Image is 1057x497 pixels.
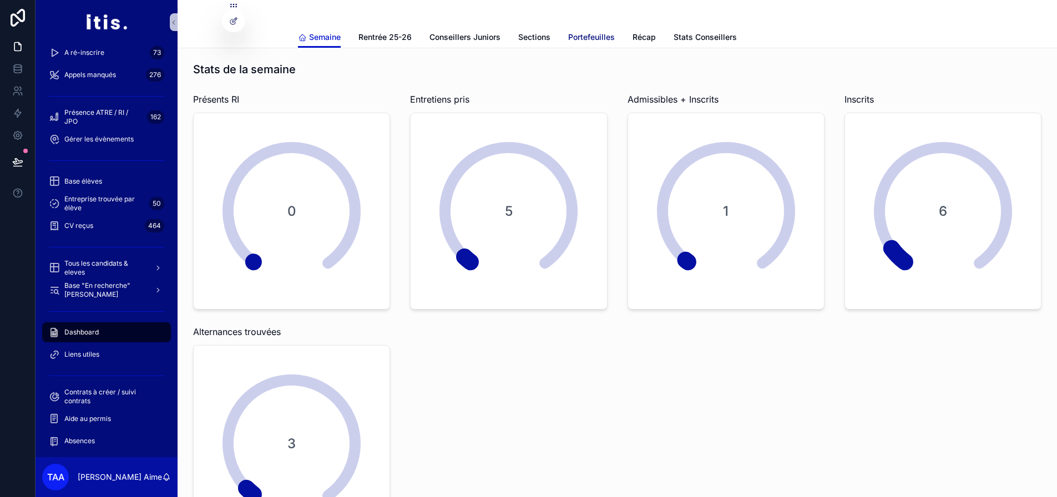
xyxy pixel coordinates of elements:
a: Récap [633,27,656,49]
span: Entreprise trouvée par élève [64,195,145,212]
div: 464 [145,219,164,232]
a: CV reçus464 [42,216,171,236]
a: Conseillers Juniors [429,27,500,49]
span: Présents RI [193,93,239,106]
a: Présence ATRE / RI / JPO162 [42,107,171,127]
a: Base "En recherche" [PERSON_NAME] [42,280,171,300]
span: Récap [633,32,656,43]
a: Gérer les évènements [42,129,171,149]
a: Stats Conseillers [674,27,737,49]
div: 50 [149,197,164,210]
span: Admissibles + Inscrits [628,93,719,106]
div: scrollable content [36,44,178,457]
span: Semaine [309,32,341,43]
span: Gérer les évènements [64,135,134,144]
span: 3 [287,435,296,453]
p: [PERSON_NAME] Aime [78,471,162,483]
span: Base élèves [64,177,102,186]
div: 162 [147,110,164,124]
span: Rentrée 25-26 [358,32,412,43]
span: Appels manqués [64,70,116,79]
span: Contrats à créer / suivi contrats [64,388,160,405]
h1: Stats de la semaine [193,62,296,77]
span: Conseillers Juniors [429,32,500,43]
span: 1 [723,202,729,220]
a: Portefeuilles [568,27,615,49]
a: Liens utiles [42,344,171,364]
span: Tous les candidats & eleves [64,259,145,277]
span: Alternances trouvées [193,325,281,338]
span: Liens utiles [64,350,99,359]
a: Absences [42,431,171,451]
a: Rentrée 25-26 [358,27,412,49]
div: 73 [150,46,164,59]
span: Dashboard [64,328,99,337]
span: CV reçus [64,221,93,230]
span: Sections [518,32,550,43]
span: Stats Conseillers [674,32,737,43]
a: Semaine [298,27,341,48]
a: Base élèves [42,171,171,191]
span: Inscrits [844,93,874,106]
div: 276 [146,68,164,82]
span: 6 [939,202,947,220]
a: Tous les candidats & eleves [42,258,171,278]
img: App logo [85,13,127,31]
span: Portefeuilles [568,32,615,43]
span: Absences [64,437,95,445]
span: Aide au permis [64,414,111,423]
a: Entreprise trouvée par élève50 [42,194,171,214]
span: TAA [47,470,64,484]
span: Base "En recherche" [PERSON_NAME] [64,281,145,299]
a: Contrats à créer / suivi contrats [42,387,171,407]
span: 0 [287,202,296,220]
a: Sections [518,27,550,49]
a: A ré-inscrire73 [42,43,171,63]
a: Dashboard [42,322,171,342]
span: 5 [505,202,513,220]
span: Présence ATRE / RI / JPO [64,108,143,126]
span: Entretiens pris [410,93,469,106]
a: Appels manqués276 [42,65,171,85]
span: A ré-inscrire [64,48,104,57]
a: Aide au permis [42,409,171,429]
